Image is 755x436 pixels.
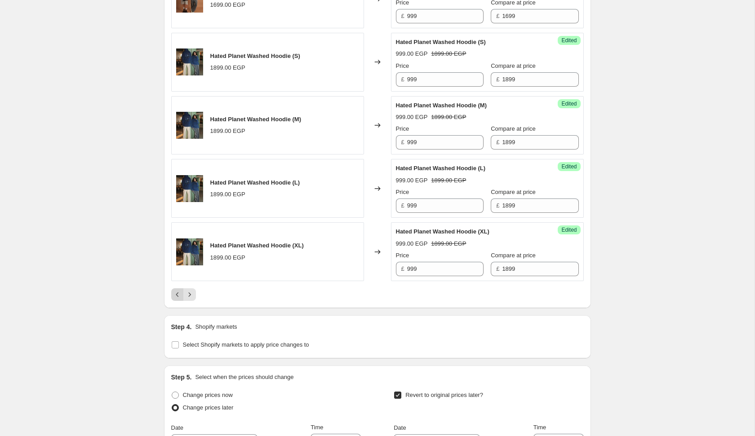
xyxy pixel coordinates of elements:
span: 999.00 EGP [396,177,428,184]
span: Change prices later [183,404,234,411]
span: Compare at price [491,252,536,259]
button: Previous [171,288,184,301]
span: £ [401,76,404,83]
span: 1899.00 EGP [431,240,466,247]
span: Hated Planet Washed Hoodie (M) [396,102,487,109]
span: Hated Planet Washed Hoodie (S) [396,39,486,45]
span: 999.00 EGP [396,114,428,120]
span: Hated Planet Washed Hoodie (M) [210,116,301,123]
span: £ [401,13,404,19]
span: 1899.00 EGP [210,254,245,261]
span: Hated Planet Washed Hoodie (XL) [210,242,304,249]
h2: Step 4. [171,322,192,331]
span: Price [396,125,409,132]
span: £ [496,76,499,83]
span: 1899.00 EGP [210,191,245,198]
span: Edited [561,163,577,170]
span: 1899.00 EGP [210,64,245,71]
span: Compare at price [491,125,536,132]
span: Edited [561,100,577,107]
span: Edited [561,226,577,233]
span: Date [171,424,183,431]
span: Price [396,252,409,259]
span: 999.00 EGP [396,240,428,247]
img: hated-planet-washed-hoodie-acid-washed-hoodies-in-your-shoe-682681_80x.jpg [176,238,203,265]
span: £ [401,139,404,145]
span: £ [496,13,499,19]
span: 1899.00 EGP [431,114,466,120]
span: 1699.00 EGP [210,1,245,8]
span: Compare at price [491,189,536,195]
span: £ [496,265,499,272]
span: £ [496,139,499,145]
span: Hated Planet Washed Hoodie (S) [210,53,300,59]
span: Price [396,189,409,195]
img: hated-planet-washed-hoodie-acid-washed-hoodies-in-your-shoe-682681_80x.jpg [176,112,203,139]
span: Edited [561,37,577,44]
span: Time [533,424,546,431]
span: £ [496,202,499,209]
span: Change prices now [183,392,233,398]
span: Hated Planet Washed Hoodie (XL) [396,228,489,235]
p: Select when the prices should change [195,373,293,382]
p: Shopify markets [195,322,237,331]
span: Price [396,62,409,69]
span: Date [394,424,406,431]
img: hated-planet-washed-hoodie-acid-washed-hoodies-in-your-shoe-682681_80x.jpg [176,175,203,202]
span: Revert to original prices later? [405,392,483,398]
span: Select Shopify markets to apply price changes to [183,341,309,348]
span: 1899.00 EGP [431,50,466,57]
span: 999.00 EGP [396,50,428,57]
span: Time [311,424,323,431]
button: Next [183,288,196,301]
span: Hated Planet Washed Hoodie (L) [396,165,486,172]
span: £ [401,265,404,272]
nav: Pagination [171,288,196,301]
span: 1899.00 EGP [210,128,245,134]
span: Hated Planet Washed Hoodie (L) [210,179,300,186]
h2: Step 5. [171,373,192,382]
span: £ [401,202,404,209]
span: 1899.00 EGP [431,177,466,184]
img: hated-planet-washed-hoodie-acid-washed-hoodies-in-your-shoe-682681_80x.jpg [176,48,203,75]
span: Compare at price [491,62,536,69]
